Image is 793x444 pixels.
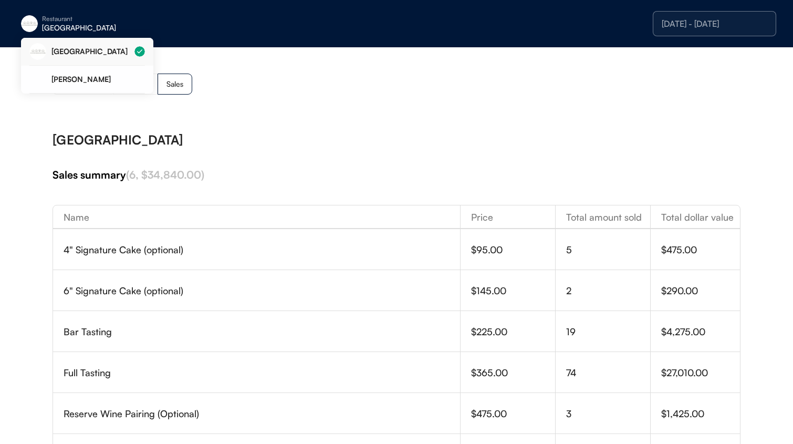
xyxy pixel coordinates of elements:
[471,286,555,295] div: $145.00
[53,133,740,146] div: [GEOGRAPHIC_DATA]
[661,327,740,336] div: $4,275.00
[566,245,650,254] div: 5
[166,80,183,88] div: Sales
[661,286,740,295] div: $290.00
[51,76,145,83] div: [PERSON_NAME]
[134,46,145,57] img: Group%2048096198.svg
[64,245,460,254] div: 4" Signature Cake (optional)
[661,368,740,377] div: $27,010.00
[64,286,460,295] div: 6" Signature Cake (optional)
[29,43,46,60] img: eleven-madison-park-new-york-ny-logo-1.jpg
[471,327,555,336] div: $225.00
[126,168,204,181] font: (6, $34,840.00)
[53,168,740,182] div: Sales summary
[42,24,174,32] div: [GEOGRAPHIC_DATA]
[64,368,460,377] div: Full Tasting
[471,245,555,254] div: $95.00
[651,212,740,222] div: Total dollar value
[42,16,174,22] div: Restaurant
[471,368,555,377] div: $365.00
[566,327,650,336] div: 19
[64,327,460,336] div: Bar Tasting
[461,212,555,222] div: Price
[566,368,650,377] div: 74
[51,48,129,55] div: [GEOGRAPHIC_DATA]
[556,212,650,222] div: Total amount sold
[661,245,740,254] div: $475.00
[64,409,460,418] div: Reserve Wine Pairing (Optional)
[21,15,38,32] img: eleven-madison-park-new-york-ny-logo-1.jpg
[29,71,46,88] img: yH5BAEAAAAALAAAAAABAAEAAAIBRAA7
[53,212,460,222] div: Name
[661,409,740,418] div: $1,425.00
[566,286,650,295] div: 2
[662,19,767,28] div: [DATE] - [DATE]
[566,409,650,418] div: 3
[471,409,555,418] div: $475.00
